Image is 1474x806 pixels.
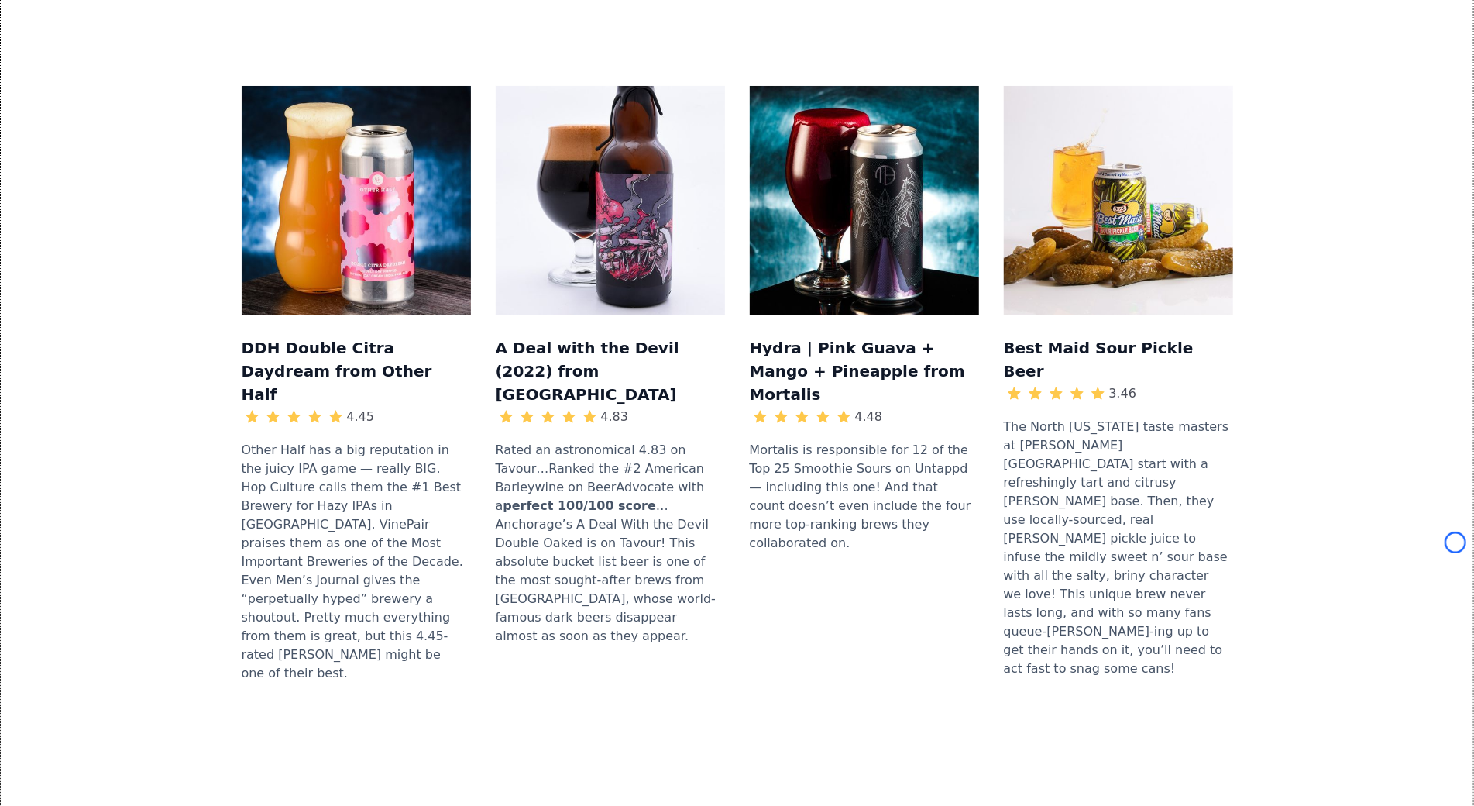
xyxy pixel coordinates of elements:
[750,433,979,560] div: Mortalis is responsible for 12 of the Top 25 Smoothie Sours on Untappd — including this one! And ...
[242,433,471,691] div: Other Half has a big reputation in the juicy IPA game — really BIG. Hop Culture calls them the #1...
[346,408,374,426] div: 4.45
[750,334,979,406] h3: Hydra | Pink Guava + Mango + Pineapple from Mortalis
[1004,86,1233,315] img: Mockup
[242,334,471,406] h3: DDH Double Citra Daydream from Other Half
[503,498,656,513] strong: perfect 100/100 score
[1004,334,1233,383] h3: Best Maid Sour Pickle Beer
[854,408,882,426] div: 4.48
[750,86,979,315] img: Mockup
[1108,384,1136,403] div: 3.46
[600,408,628,426] div: 4.83
[496,334,725,406] h3: A Deal with the Devil (2022) from [GEOGRAPHIC_DATA]
[496,86,725,315] img: Mockup
[1004,410,1233,686] div: The North [US_STATE] taste masters at [PERSON_NAME][GEOGRAPHIC_DATA] start with a refreshingly ta...
[242,86,471,315] img: Mockup
[496,433,725,653] div: Rated an astronomical 4.83 on Tavour…Ranked the #2 American Barleywine on BeerAdvocate with a …An...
